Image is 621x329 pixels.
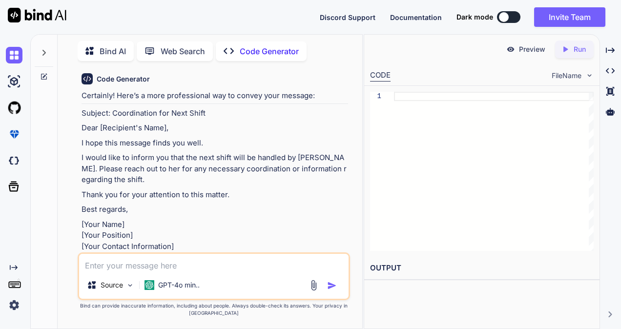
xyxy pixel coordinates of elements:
[456,12,493,22] span: Dark mode
[390,13,442,21] span: Documentation
[126,281,134,289] img: Pick Models
[506,45,515,54] img: preview
[320,13,375,21] span: Discord Support
[240,45,299,57] p: Code Generator
[82,108,348,119] p: Subject: Coordination for Next Shift
[78,302,350,317] p: Bind can provide inaccurate information, including about people. Always double-check its answers....
[82,152,348,185] p: I would like to inform you that the next shift will be handled by [PERSON_NAME]. Please reach out...
[6,297,22,313] img: settings
[145,280,154,290] img: GPT-4o mini
[390,12,442,22] button: Documentation
[6,152,22,169] img: darkCloudIdeIcon
[82,90,348,102] p: Certainly! Here’s a more professional way to convey your message:
[100,45,126,57] p: Bind AI
[534,7,605,27] button: Invite Team
[8,8,66,22] img: Bind AI
[364,257,600,280] h2: OUTPUT
[161,45,205,57] p: Web Search
[585,71,594,80] img: chevron down
[101,280,123,290] p: Source
[6,73,22,90] img: ai-studio
[82,189,348,201] p: Thank you for your attention to this matter.
[6,47,22,63] img: chat
[82,138,348,149] p: I hope this message finds you well.
[97,74,150,84] h6: Code Generator
[519,44,545,54] p: Preview
[320,12,375,22] button: Discord Support
[370,70,391,82] div: CODE
[158,280,200,290] p: GPT-4o min..
[370,92,381,101] div: 1
[552,71,581,81] span: FileName
[82,219,348,252] p: [Your Name] [Your Position] [Your Contact Information]
[574,44,586,54] p: Run
[327,281,337,290] img: icon
[6,126,22,143] img: premium
[82,123,348,134] p: Dear [Recipient's Name],
[6,100,22,116] img: githubLight
[308,280,319,291] img: attachment
[82,204,348,215] p: Best regards,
